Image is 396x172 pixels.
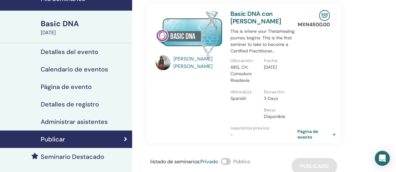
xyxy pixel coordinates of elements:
h4: Seminario Destacado [41,153,104,160]
p: 3 Days [264,95,294,102]
img: Basic DNA [156,10,223,57]
p: Fecha : [264,57,294,64]
a: Basic DNA[DATE] [37,18,132,37]
h4: Publicar [41,135,65,143]
img: In-Person Seminar [319,10,330,21]
h4: Calendario de eventos [41,66,108,73]
p: [DATE] [264,64,294,71]
div: [DATE] [41,29,128,37]
p: Ubicación : [230,57,260,64]
span: listado de seminarios : [150,158,200,165]
p: This is where your ThetaHealing journey begins. This is the first seminar to take to become a Cer... [230,28,297,54]
p: Beca : [264,107,294,113]
p: Idioma(s) : [230,89,260,95]
p: Disponible [264,113,294,120]
h4: Administrar asistentes [41,118,108,125]
div: Basic DNA [41,18,128,29]
p: Duración : [264,89,294,95]
h4: Detalles de registro [41,101,99,108]
p: - [230,131,297,138]
p: ARG, CH, Comodoro Rivadavia [230,64,260,84]
span: Público [233,158,250,165]
span: Privado [200,158,218,165]
p: requisitos previos : [230,125,297,131]
div: Open Intercom Messenger [375,151,390,166]
p: MXN 4500.00 [298,21,330,28]
p: Spanish [230,95,260,102]
h4: Detalles del evento [41,48,98,56]
a: Basic DNA con [PERSON_NAME] [230,10,281,25]
a: [PERSON_NAME] [PERSON_NAME] [173,55,224,70]
a: Página de evento [297,129,338,140]
img: default.jpg [156,55,171,70]
h4: Página de evento [41,83,92,91]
